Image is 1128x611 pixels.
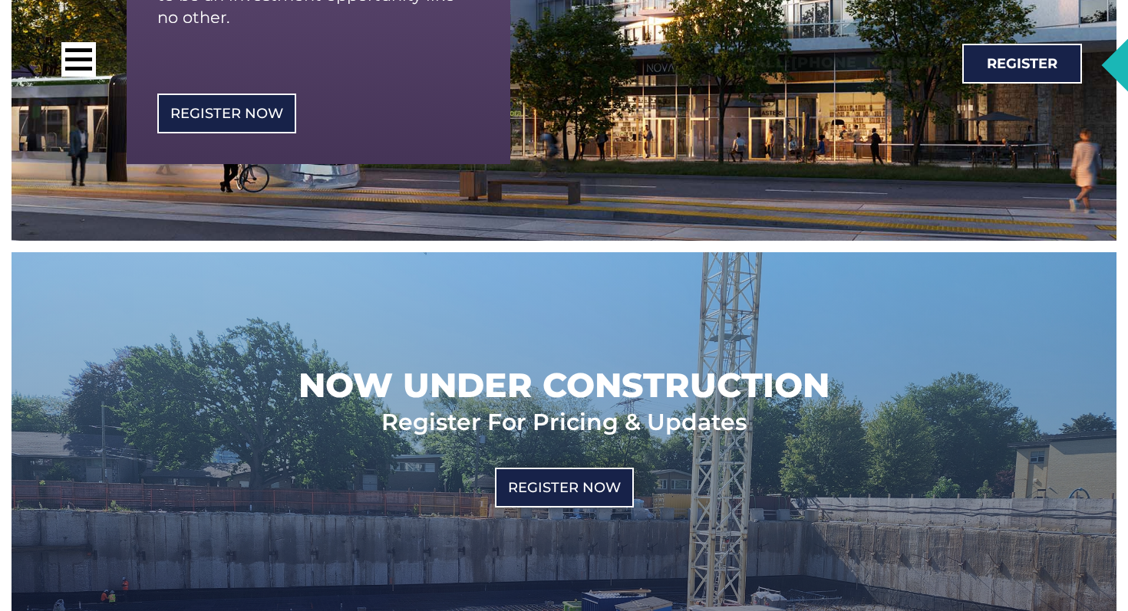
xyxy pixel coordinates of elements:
[170,107,283,120] span: REgister Now
[962,44,1082,84] a: Register
[791,54,947,71] a: [PHONE_NUMBER]
[742,54,947,73] h2: Call:
[157,94,296,133] a: REgister Now
[987,57,1057,71] span: Register
[495,468,634,508] a: Register Now
[381,407,747,437] h2: Register For Pricing & Updates
[298,363,830,407] h2: Now Under Construction
[508,481,621,494] span: Register Now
